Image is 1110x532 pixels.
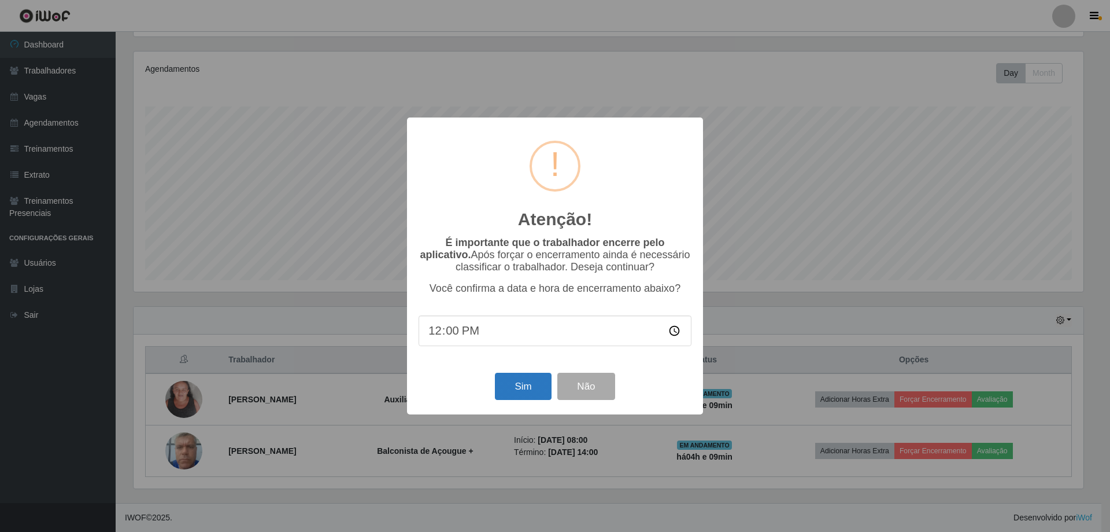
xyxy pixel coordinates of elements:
[557,373,615,400] button: Não
[518,209,592,230] h2: Atenção!
[419,282,691,295] p: Você confirma a data e hora de encerramento abaixo?
[495,373,551,400] button: Sim
[419,237,691,273] p: Após forçar o encerramento ainda é necessário classificar o trabalhador. Deseja continuar?
[420,237,664,261] b: É importante que o trabalhador encerre pelo aplicativo.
